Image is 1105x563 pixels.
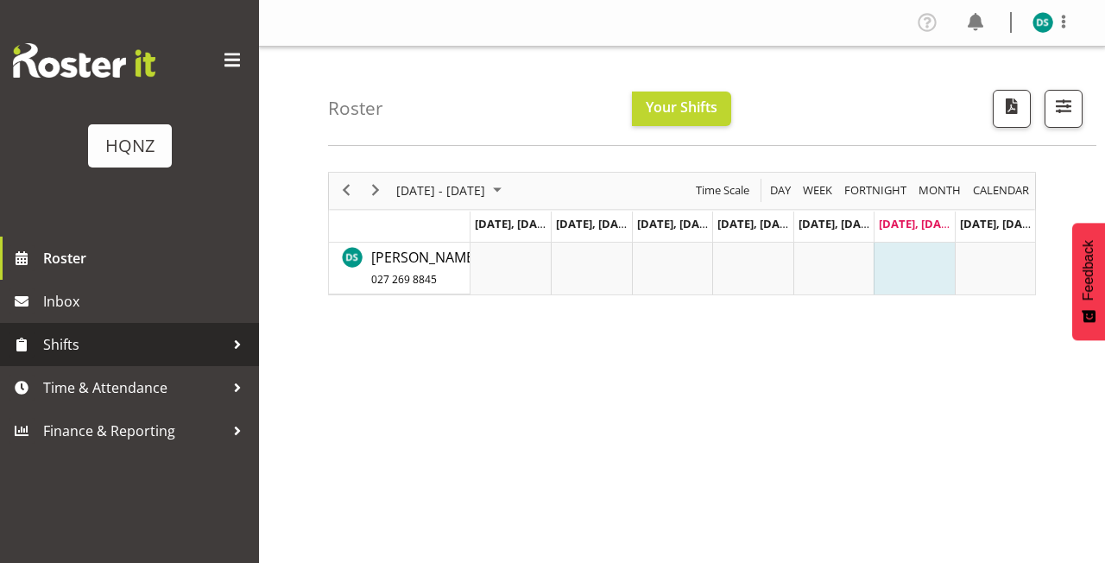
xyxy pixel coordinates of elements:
[694,180,751,201] span: Time Scale
[328,172,1036,295] div: Timeline Week of August 19, 2025
[329,243,470,294] td: Damian Smuskiewicz resource
[970,180,1032,201] button: Month
[361,173,390,209] div: next period
[960,216,1039,231] span: [DATE], [DATE]
[971,180,1031,201] span: calendar
[331,173,361,209] div: previous period
[632,92,731,126] button: Your Shifts
[767,180,794,201] button: Timeline Day
[371,248,478,288] span: [PERSON_NAME]
[916,180,964,201] button: Timeline Month
[842,180,910,201] button: Fortnight
[843,180,908,201] span: Fortnight
[390,173,512,209] div: August 14 - 20, 2025
[717,216,796,231] span: [DATE], [DATE]
[768,180,792,201] span: Day
[1032,12,1053,33] img: damian-smuskiewics11615.jpg
[646,98,717,117] span: Your Shifts
[13,43,155,78] img: Rosterit website logo
[470,243,1035,294] table: Timeline Week of August 19, 2025
[475,216,553,231] span: [DATE], [DATE]
[43,245,250,271] span: Roster
[43,332,224,357] span: Shifts
[1045,90,1083,128] button: Filter Shifts
[693,180,753,201] button: Time Scale
[371,247,478,288] a: [PERSON_NAME]027 269 8845
[105,133,155,159] div: HQNZ
[993,90,1031,128] button: Download a PDF of the roster according to the set date range.
[335,180,358,201] button: Previous
[43,375,224,401] span: Time & Attendance
[43,418,224,444] span: Finance & Reporting
[371,272,437,287] span: 027 269 8845
[637,216,716,231] span: [DATE], [DATE]
[917,180,963,201] span: Month
[328,98,383,118] h4: Roster
[394,180,509,201] button: August 2025
[801,180,834,201] span: Week
[799,216,877,231] span: [DATE], [DATE]
[1072,223,1105,340] button: Feedback - Show survey
[556,216,635,231] span: [DATE], [DATE]
[1081,240,1096,300] span: Feedback
[43,288,250,314] span: Inbox
[879,216,957,231] span: [DATE], [DATE]
[395,180,487,201] span: [DATE] - [DATE]
[800,180,836,201] button: Timeline Week
[364,180,388,201] button: Next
